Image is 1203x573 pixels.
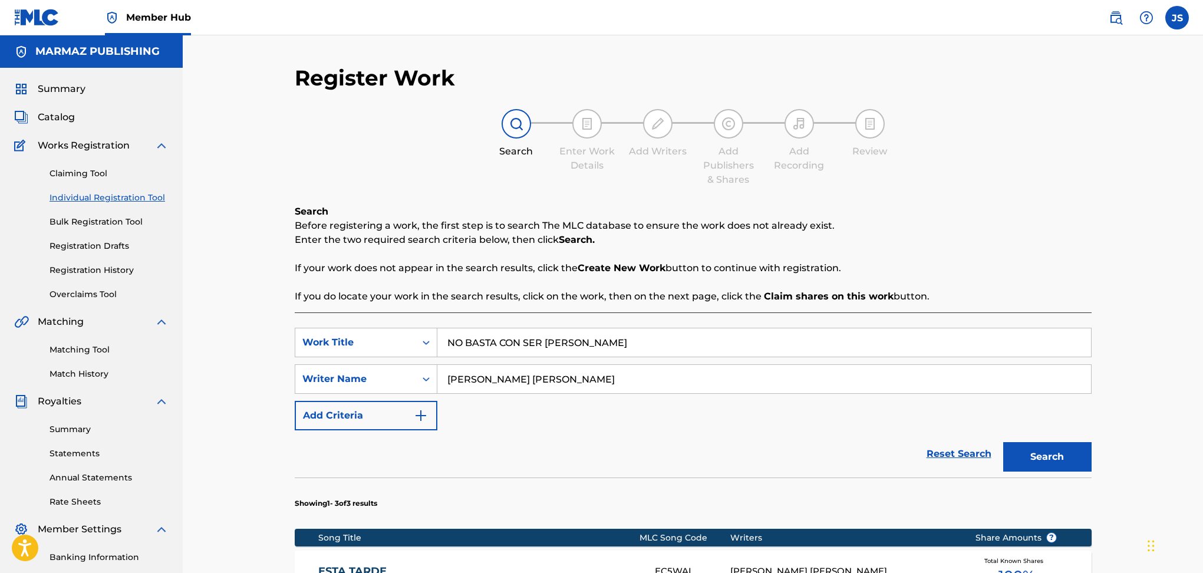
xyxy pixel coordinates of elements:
[50,472,169,484] a: Annual Statements
[50,368,169,380] a: Match History
[1047,533,1056,542] span: ?
[154,139,169,153] img: expand
[295,65,455,91] h2: Register Work
[14,82,85,96] a: SummarySummary
[764,291,894,302] strong: Claim shares on this work
[841,144,899,159] div: Review
[14,315,29,329] img: Matching
[14,139,29,153] img: Works Registration
[295,289,1092,304] p: If you do locate your work in the search results, click on the work, then on the next page, click...
[14,82,28,96] img: Summary
[50,216,169,228] a: Bulk Registration Tool
[1104,6,1128,29] a: Public Search
[414,409,428,423] img: 9d2ae6d4665cec9f34b9.svg
[295,219,1092,233] p: Before registering a work, the first step is to search The MLC database to ensure the work does n...
[14,110,28,124] img: Catalog
[699,144,758,187] div: Add Publishers & Shares
[863,117,877,131] img: step indicator icon for Review
[580,117,594,131] img: step indicator icon for Enter Work Details
[1148,528,1155,564] div: Arrastrar
[1170,382,1203,477] iframe: Resource Center
[302,335,408,350] div: Work Title
[487,144,546,159] div: Search
[38,110,75,124] span: Catalog
[38,139,130,153] span: Works Registration
[50,344,169,356] a: Matching Tool
[1109,11,1123,25] img: search
[1003,442,1092,472] button: Search
[1135,6,1158,29] div: Help
[1144,516,1203,573] iframe: Chat Widget
[558,144,617,173] div: Enter Work Details
[14,110,75,124] a: CatalogCatalog
[640,532,730,544] div: MLC Song Code
[1139,11,1153,25] img: help
[14,45,28,59] img: Accounts
[984,556,1048,565] span: Total Known Shares
[50,192,169,204] a: Individual Registration Tool
[302,372,408,386] div: Writer Name
[50,240,169,252] a: Registration Drafts
[50,496,169,508] a: Rate Sheets
[721,117,736,131] img: step indicator icon for Add Publishers & Shares
[295,401,437,430] button: Add Criteria
[651,117,665,131] img: step indicator icon for Add Writers
[50,447,169,460] a: Statements
[126,11,191,24] span: Member Hub
[50,423,169,436] a: Summary
[1144,516,1203,573] div: Widget de chat
[14,522,28,536] img: Member Settings
[154,315,169,329] img: expand
[50,551,169,564] a: Banking Information
[14,9,60,26] img: MLC Logo
[975,532,1057,544] span: Share Amounts
[1165,6,1189,29] div: User Menu
[295,233,1092,247] p: Enter the two required search criteria below, then click
[295,206,328,217] b: Search
[770,144,829,173] div: Add Recording
[792,117,806,131] img: step indicator icon for Add Recording
[295,498,377,509] p: Showing 1 - 3 of 3 results
[318,532,640,544] div: Song Title
[154,394,169,409] img: expand
[154,522,169,536] img: expand
[50,167,169,180] a: Claiming Tool
[578,262,665,274] strong: Create New Work
[38,315,84,329] span: Matching
[628,144,687,159] div: Add Writers
[105,11,119,25] img: Top Rightsholder
[509,117,523,131] img: step indicator icon for Search
[38,522,121,536] span: Member Settings
[730,532,957,544] div: Writers
[559,234,595,245] strong: Search.
[14,394,28,409] img: Royalties
[921,441,997,467] a: Reset Search
[295,328,1092,477] form: Search Form
[50,288,169,301] a: Overclaims Tool
[295,261,1092,275] p: If your work does not appear in the search results, click the button to continue with registration.
[38,394,81,409] span: Royalties
[50,264,169,276] a: Registration History
[35,45,160,58] h5: MARMAZ PUBLISHING
[38,82,85,96] span: Summary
